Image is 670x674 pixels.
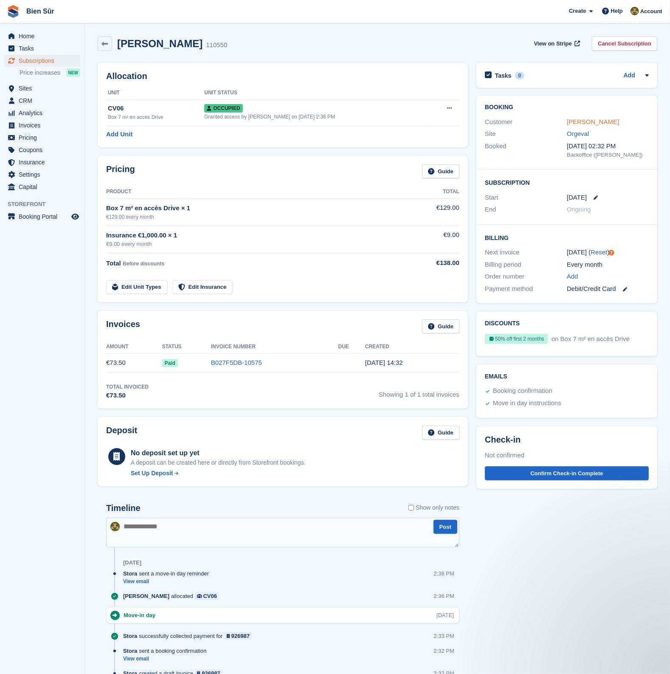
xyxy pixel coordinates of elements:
[106,391,149,400] div: €73.50
[567,284,649,294] div: Debit/Credit Card
[408,503,459,512] label: Show only notes
[106,280,167,294] a: Edit Unit Types
[4,132,80,144] a: menu
[106,71,459,81] h2: Allocation
[338,340,365,354] th: Due
[434,592,454,600] div: 2:36 PM
[20,68,80,77] a: Price increases NEW
[106,86,204,100] th: Unit
[485,193,567,203] div: Start
[131,469,173,478] div: Set Up Deposit
[4,95,80,107] a: menu
[4,119,80,131] a: menu
[110,522,120,531] img: Matthieu Burnand
[434,647,454,655] div: 2:32 PM
[485,320,649,327] h2: Discounts
[4,181,80,193] a: menu
[106,319,140,333] h2: Invoices
[569,7,586,15] span: Create
[434,570,454,578] div: 2:36 PM
[19,82,70,94] span: Sites
[567,206,591,213] span: Ongoing
[123,647,137,655] span: Stora
[19,156,70,168] span: Insurance
[106,426,137,440] h2: Deposit
[106,503,141,513] h2: Timeline
[434,520,457,534] button: Post
[485,435,649,445] h2: Check-in
[131,458,306,467] p: A deposit can be created here or directly from Storefront bookings.
[485,334,548,344] div: 50% off first 2 months
[19,42,70,54] span: Tasks
[8,200,84,209] span: Storefront
[7,5,20,18] img: stora-icon-8386f47178a22dfd0bd8f6a31ec36ba5ce8667c1dd55bd0f319d3a0aa187defe.svg
[123,570,213,578] div: sent a move-in day reminder
[106,383,149,391] div: Total Invoiced
[195,592,219,600] a: CV06
[20,69,60,77] span: Price increases
[567,151,649,159] div: Backoffice ([PERSON_NAME])
[4,30,80,42] a: menu
[123,647,211,655] div: sent a booking confirmation
[123,592,169,600] span: [PERSON_NAME]
[485,248,567,257] div: Next invoice
[485,233,649,242] h2: Billing
[211,359,262,366] a: B027F5DB-10575
[631,7,639,15] img: Matthieu Burnand
[485,129,567,139] div: Site
[485,272,567,282] div: Order number
[117,38,203,49] h2: [PERSON_NAME]
[19,95,70,107] span: CRM
[495,72,512,79] h2: Tasks
[567,248,649,257] div: [DATE] ( )
[4,42,80,54] a: menu
[4,107,80,119] a: menu
[106,130,132,139] a: Add Unit
[485,104,649,111] h2: Booking
[4,82,80,94] a: menu
[485,117,567,127] div: Customer
[485,205,567,214] div: End
[131,448,306,458] div: No deposit set up yet
[436,611,454,619] div: [DATE]
[19,181,70,193] span: Capital
[106,164,135,178] h2: Pricing
[108,113,204,121] div: Box 7 m² en accès Drive
[567,193,587,203] time: 2025-09-25 23:00:00 UTC
[172,280,233,294] a: Edit Insurance
[567,130,589,137] a: Orgeval
[405,258,459,268] div: €138.00
[106,353,162,372] td: €73.50
[19,107,70,119] span: Analytics
[106,185,405,199] th: Product
[4,55,80,67] a: menu
[493,386,552,396] div: Booking confirmation
[123,655,211,663] a: View email
[70,212,80,222] a: Preview store
[19,144,70,156] span: Coupons
[204,86,429,100] th: Unit Status
[365,340,459,354] th: Created
[211,340,338,354] th: Invoice Number
[123,578,213,585] a: View email
[4,211,80,223] a: menu
[485,466,649,480] button: Confirm Check-in Complete
[591,248,607,256] a: Reset
[204,113,429,121] div: Granted access by [PERSON_NAME] on [DATE] 2:36 PM
[379,383,459,400] span: Showing 1 of 1 total invoices
[640,7,662,16] span: Account
[106,240,405,248] div: €9.00 every month
[106,340,162,354] th: Amount
[106,203,405,213] div: Box 7 m² en accès Drive × 1
[534,39,572,48] span: View on Stripe
[19,30,70,42] span: Home
[485,450,649,461] div: Not confirmed
[131,469,306,478] a: Set Up Deposit
[567,272,578,282] a: Add
[485,284,567,294] div: Payment method
[567,260,649,270] div: Every month
[123,632,256,640] div: successfully collected payment for
[123,559,141,566] div: [DATE]
[23,4,58,18] a: Bien Sûr
[19,119,70,131] span: Invoices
